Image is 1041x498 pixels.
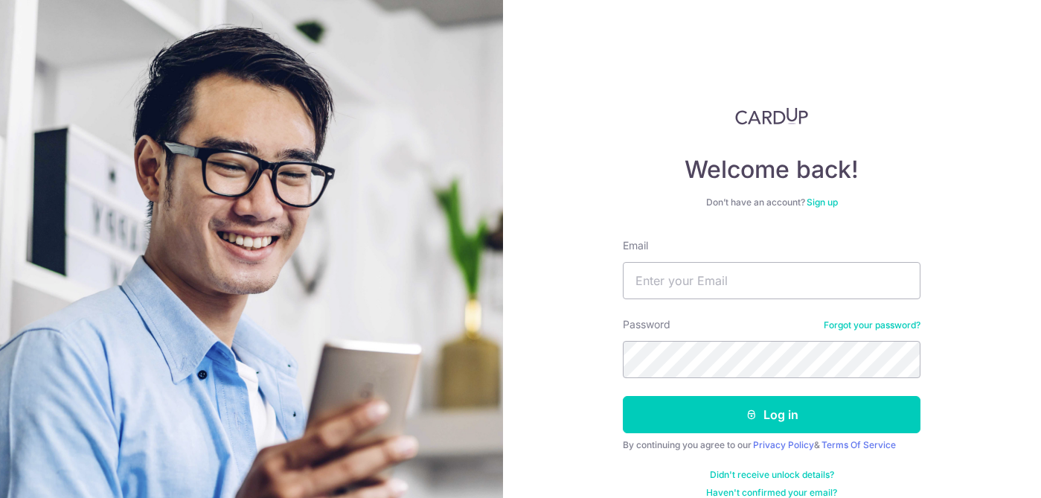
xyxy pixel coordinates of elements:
div: Don’t have an account? [623,197,920,208]
div: By continuing you agree to our & [623,439,920,451]
label: Email [623,238,648,253]
a: Didn't receive unlock details? [710,469,834,481]
button: Log in [623,396,920,433]
a: Sign up [807,197,838,208]
img: CardUp Logo [735,107,808,125]
label: Password [623,317,670,332]
a: Forgot your password? [824,319,920,331]
a: Terms Of Service [821,439,896,450]
input: Enter your Email [623,262,920,299]
h4: Welcome back! [623,155,920,185]
a: Privacy Policy [753,439,814,450]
